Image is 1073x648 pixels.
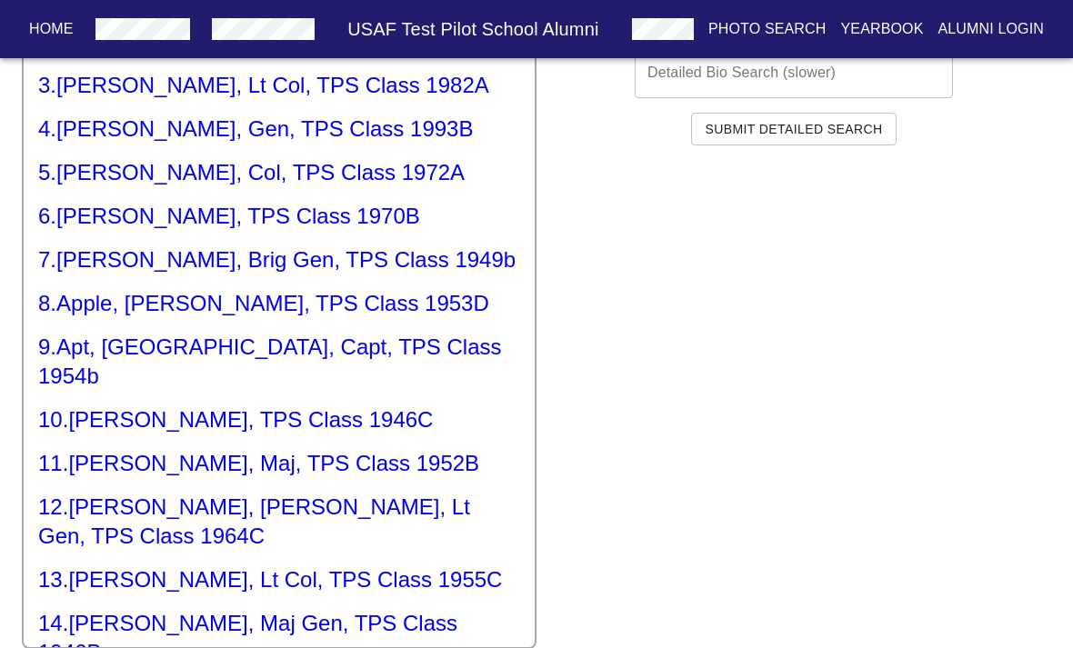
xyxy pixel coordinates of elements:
h5: 10 . [PERSON_NAME], TPS Class 1946C [38,405,520,434]
a: 13.[PERSON_NAME], Lt Col, TPS Class 1955C [38,565,520,594]
p: Home [29,18,74,40]
h5: 9 . Apt, [GEOGRAPHIC_DATA], Capt, TPS Class 1954b [38,333,520,391]
a: 4.[PERSON_NAME], Gen, TPS Class 1993B [38,115,520,144]
a: 3.[PERSON_NAME], Lt Col, TPS Class 1982A [38,71,520,100]
button: Photo Search [701,13,834,45]
a: 11.[PERSON_NAME], Maj, TPS Class 1952B [38,449,520,478]
a: 12.[PERSON_NAME], [PERSON_NAME], Lt Gen, TPS Class 1964C [38,493,520,551]
a: 8.Apple, [PERSON_NAME], TPS Class 1953D [38,289,520,318]
h5: 11 . [PERSON_NAME], Maj, TPS Class 1952B [38,449,520,478]
p: Yearbook [840,18,923,40]
a: 7.[PERSON_NAME], Brig Gen, TPS Class 1949b [38,245,520,274]
h5: 12 . [PERSON_NAME], [PERSON_NAME], Lt Gen, TPS Class 1964C [38,493,520,551]
h5: 3 . [PERSON_NAME], Lt Col, TPS Class 1982A [38,71,520,100]
button: Home [22,13,81,45]
h6: USAF Test Pilot School Alumni [322,15,625,44]
h5: 8 . Apple, [PERSON_NAME], TPS Class 1953D [38,289,520,318]
a: 6.[PERSON_NAME], TPS Class 1970B [38,202,520,231]
button: Alumni Login [931,13,1052,45]
button: Yearbook [833,13,930,45]
p: Alumni Login [938,18,1045,40]
h5: 6 . [PERSON_NAME], TPS Class 1970B [38,202,520,231]
h5: 13 . [PERSON_NAME], Lt Col, TPS Class 1955C [38,565,520,594]
a: 5.[PERSON_NAME], Col, TPS Class 1972A [38,158,520,187]
p: Photo Search [708,18,827,40]
a: 10.[PERSON_NAME], TPS Class 1946C [38,405,520,434]
h5: 5 . [PERSON_NAME], Col, TPS Class 1972A [38,158,520,187]
h5: 7 . [PERSON_NAME], Brig Gen, TPS Class 1949b [38,245,520,274]
a: 9.Apt, [GEOGRAPHIC_DATA], Capt, TPS Class 1954b [38,333,520,391]
h5: 4 . [PERSON_NAME], Gen, TPS Class 1993B [38,115,520,144]
button: Submit Detailed Search [691,113,898,146]
span: Submit Detailed Search [706,118,883,141]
